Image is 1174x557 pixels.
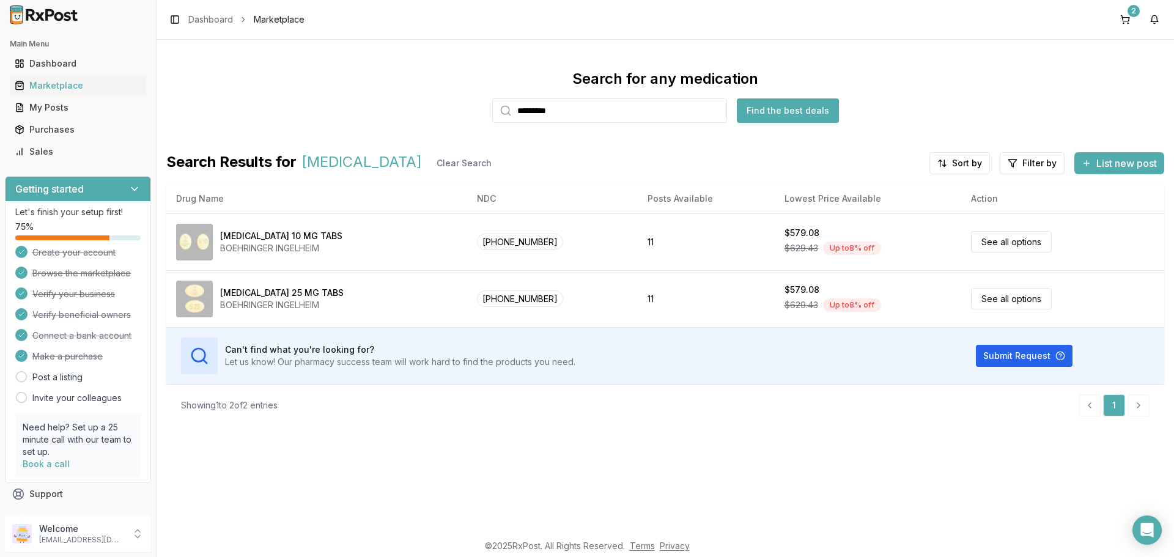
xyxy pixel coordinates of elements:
[971,288,1052,309] a: See all options
[427,152,501,174] button: Clear Search
[176,281,213,317] img: Jardiance 25 MG TABS
[15,124,141,136] div: Purchases
[166,184,467,213] th: Drug Name
[976,345,1072,367] button: Submit Request
[220,242,342,254] div: BOEHRINGER INGELHEIM
[10,39,146,49] h2: Main Menu
[188,13,233,26] a: Dashboard
[254,13,305,26] span: Marketplace
[638,184,775,213] th: Posts Available
[5,142,151,161] button: Sales
[220,230,342,242] div: [MEDICAL_DATA] 10 MG TABS
[29,510,71,522] span: Feedback
[785,242,818,254] span: $629.43
[15,57,141,70] div: Dashboard
[301,152,422,174] span: [MEDICAL_DATA]
[10,97,146,119] a: My Posts
[32,330,131,342] span: Connect a bank account
[660,540,690,551] a: Privacy
[15,101,141,114] div: My Posts
[737,98,839,123] button: Find the best deals
[32,392,122,404] a: Invite your colleagues
[5,505,151,527] button: Feedback
[5,98,151,117] button: My Posts
[823,298,881,312] div: Up to 8 % off
[477,290,563,307] span: [PHONE_NUMBER]
[5,54,151,73] button: Dashboard
[1096,156,1157,171] span: List new post
[188,13,305,26] nav: breadcrumb
[181,399,278,411] div: Showing 1 to 2 of 2 entries
[32,350,103,363] span: Make a purchase
[961,184,1164,213] th: Action
[5,483,151,505] button: Support
[12,524,32,544] img: User avatar
[32,267,131,279] span: Browse the marketplace
[572,69,758,89] div: Search for any medication
[225,344,575,356] h3: Can't find what you're looking for?
[1103,394,1125,416] a: 1
[32,371,83,383] a: Post a listing
[5,5,83,24] img: RxPost Logo
[1074,158,1164,171] a: List new post
[785,227,819,239] div: $579.08
[823,242,881,255] div: Up to 8 % off
[1074,152,1164,174] button: List new post
[15,146,141,158] div: Sales
[5,120,151,139] button: Purchases
[10,53,146,75] a: Dashboard
[15,206,141,218] p: Let's finish your setup first!
[775,184,962,213] th: Lowest Price Available
[23,421,133,458] p: Need help? Set up a 25 minute call with our team to set up.
[5,76,151,95] button: Marketplace
[1128,5,1140,17] div: 2
[32,288,115,300] span: Verify your business
[176,224,213,260] img: Jardiance 10 MG TABS
[10,141,146,163] a: Sales
[638,270,775,327] td: 11
[220,299,344,311] div: BOEHRINGER INGELHEIM
[39,523,124,535] p: Welcome
[1022,157,1057,169] span: Filter by
[638,213,775,270] td: 11
[1115,10,1135,29] button: 2
[1000,152,1065,174] button: Filter by
[929,152,990,174] button: Sort by
[630,540,655,551] a: Terms
[10,75,146,97] a: Marketplace
[15,221,34,233] span: 75 %
[39,535,124,545] p: [EMAIL_ADDRESS][DOMAIN_NAME]
[166,152,297,174] span: Search Results for
[15,79,141,92] div: Marketplace
[785,284,819,296] div: $579.08
[1132,515,1162,545] div: Open Intercom Messenger
[952,157,982,169] span: Sort by
[971,231,1052,253] a: See all options
[785,299,818,311] span: $629.43
[32,246,116,259] span: Create your account
[467,184,637,213] th: NDC
[1079,394,1150,416] nav: pagination
[32,309,131,321] span: Verify beneficial owners
[225,356,575,368] p: Let us know! Our pharmacy success team will work hard to find the products you need.
[15,182,84,196] h3: Getting started
[477,234,563,250] span: [PHONE_NUMBER]
[220,287,344,299] div: [MEDICAL_DATA] 25 MG TABS
[23,459,70,469] a: Book a call
[10,119,146,141] a: Purchases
